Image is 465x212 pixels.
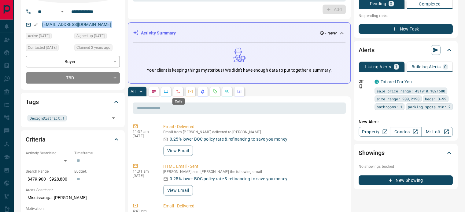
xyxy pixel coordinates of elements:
[390,127,421,137] a: Condos
[408,104,451,110] span: parking spots min: 2
[26,97,39,107] h2: Tags
[212,89,217,94] svg: Requests
[381,79,412,84] a: Tailored For You
[26,132,120,147] div: Criteria
[444,65,447,69] p: 0
[28,33,50,39] span: Active [DATE]
[163,170,343,174] p: [PERSON_NAME] sent [PERSON_NAME] the following email
[359,127,390,137] a: Property
[26,169,71,174] p: Search Range:
[131,89,135,94] p: All
[375,80,379,84] div: condos.ca
[26,72,120,84] div: TBD
[377,88,445,94] span: sale price range: 431910,1021680
[30,115,65,121] span: DesignDistrict_1
[395,65,397,69] p: 1
[172,98,185,105] div: Calls
[26,206,120,211] p: Motivation:
[109,114,118,122] button: Open
[42,22,111,27] a: [EMAIL_ADDRESS][DOMAIN_NAME]
[237,89,242,94] svg: Agent Actions
[164,89,168,94] svg: Lead Browsing Activity
[141,30,176,36] p: Activity Summary
[163,163,343,170] p: HTML Email - Sent
[411,65,441,69] p: Building Alerts
[76,33,105,39] span: Signed up [DATE]
[74,44,120,53] div: Thu Sep 29 2022
[74,150,120,156] p: Timeframe:
[359,148,385,158] h2: Showings
[365,65,391,69] p: Listing Alerts
[359,175,453,185] button: New Showing
[359,45,375,55] h2: Alerts
[147,67,331,74] p: Your client is keeping things mysterious! We didn't have enough data to put together a summary.
[377,104,402,110] span: bathrooms: 1
[325,31,337,36] p: - Never
[34,23,38,27] svg: Email Verified
[26,150,71,156] p: Actively Searching:
[26,135,46,144] h2: Criteria
[170,176,287,182] p: 0.25% lower BOC policy rate & refinancing to save you money
[390,2,392,6] p: 0
[200,89,205,94] svg: Listing Alerts
[26,95,120,109] div: Tags
[26,187,120,193] p: Areas Searched:
[26,44,71,53] div: Wed Oct 05 2022
[163,124,343,130] p: Email - Delivered
[359,164,453,169] p: No showings booked
[76,45,110,51] span: Claimed 2 years ago
[133,27,345,39] div: Activity Summary- Never
[225,89,230,94] svg: Opportunities
[133,134,154,138] p: [DATE]
[419,2,441,6] p: Completed
[133,169,154,174] p: 11:31 am
[74,169,120,174] p: Budget:
[133,174,154,178] p: [DATE]
[188,89,193,94] svg: Emails
[59,8,66,15] button: Open
[151,89,156,94] svg: Notes
[377,96,419,102] span: size range: 900,2198
[133,130,154,134] p: 11:32 am
[425,96,446,102] span: beds: 3-99
[26,193,120,203] p: Mississauga, [PERSON_NAME]
[163,146,193,156] button: View Email
[359,79,371,84] p: Off
[359,146,453,160] div: Showings
[359,43,453,57] div: Alerts
[74,33,120,41] div: Thu Sep 29 2022
[163,130,343,134] p: Email from [PERSON_NAME] delivered to [PERSON_NAME]
[370,2,386,6] p: Pending
[170,136,287,142] p: 0.25% lower BOC policy rate & refinancing to save you money
[359,119,453,125] p: New Alert:
[26,33,71,41] div: Thu Sep 29 2022
[359,84,363,88] svg: Push Notification Only
[359,24,453,34] button: New Task
[26,56,120,67] div: Buyer
[26,174,71,184] p: $479,900 - $928,800
[176,89,181,94] svg: Calls
[163,185,193,196] button: View Email
[163,203,343,209] p: Email - Delivered
[28,45,57,51] span: Contacted [DATE]
[421,127,453,137] a: Mr.Loft
[359,11,453,20] p: No pending tasks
